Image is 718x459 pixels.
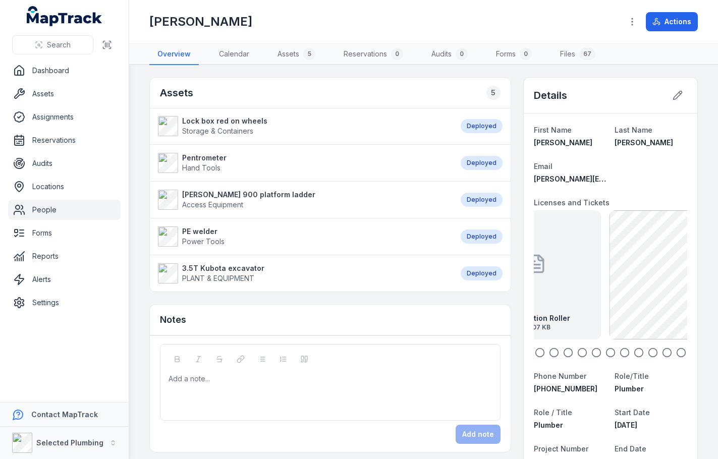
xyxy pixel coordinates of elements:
strong: Pentrometer [182,153,227,163]
a: Assets5 [269,44,323,65]
h2: Details [534,88,567,102]
h1: [PERSON_NAME] [149,14,252,30]
span: [DATE] [615,421,637,429]
h2: Assets [160,86,193,100]
a: People [8,200,121,220]
span: Email [534,162,553,170]
div: Deployed [461,156,503,170]
span: First Name [534,126,572,134]
a: Forms [8,223,121,243]
span: Phone Number [534,372,586,380]
a: Settings [8,293,121,313]
span: Licenses and Tickets [534,198,610,207]
a: Reservations0 [336,44,411,65]
div: 0 [391,48,403,60]
span: [PHONE_NUMBER] [534,384,597,393]
span: Role / Title [534,408,572,417]
span: Plumber [534,421,563,429]
a: Reservations [8,130,121,150]
span: End Date [615,444,646,453]
strong: Lock box red on wheels [182,116,267,126]
a: PE welderPower Tools [158,226,451,247]
a: Audits0 [423,44,476,65]
span: [PERSON_NAME] [615,138,673,147]
span: Power Tools [182,237,225,246]
button: Actions [646,12,698,31]
strong: PE welder [182,226,225,237]
span: [PERSON_NAME] [534,138,592,147]
strong: 3.5T Kubota excavator [182,263,264,273]
span: Last Name [615,126,652,134]
div: 0 [520,48,532,60]
div: Deployed [461,193,503,207]
div: 67 [579,48,595,60]
strong: [PERSON_NAME] 900 platform ladder [182,190,315,200]
div: Deployed [461,119,503,133]
div: Deployed [461,229,503,244]
strong: Selected Plumbing [36,438,103,447]
a: Calendar [211,44,257,65]
span: Project Number [534,444,588,453]
a: Overview [149,44,199,65]
div: 5 [303,48,315,60]
a: Dashboard [8,61,121,81]
span: Storage & Containers [182,127,253,135]
a: Assets [8,84,121,104]
div: Deployed [461,266,503,280]
strong: Contact MapTrack [31,410,98,419]
strong: BP-Vibration Roller [503,313,570,323]
a: Assignments [8,107,121,127]
div: 0 [456,48,468,60]
div: 5 [486,86,501,100]
a: PentrometerHand Tools [158,153,451,173]
a: 3.5T Kubota excavatorPLANT & EQUIPMENT [158,263,451,283]
span: Role/Title [615,372,649,380]
a: Locations [8,177,121,197]
a: Forms0 [488,44,540,65]
a: [PERSON_NAME] 900 platform ladderAccess Equipment [158,190,451,210]
span: Access Equipment [182,200,243,209]
span: Plumber [615,384,644,393]
time: 3/23/2020, 12:00:00 AM [615,421,637,429]
span: Search [47,40,71,50]
a: Audits [8,153,121,174]
a: Files67 [552,44,603,65]
a: MapTrack [27,6,102,26]
a: Reports [8,246,121,266]
a: Lock box red on wheelsStorage & Containers [158,116,451,136]
span: Start Date [615,408,650,417]
span: 95.07 KB [503,323,570,331]
h3: Notes [160,313,186,327]
button: Search [12,35,93,54]
span: [PERSON_NAME][EMAIL_ADDRESS][DOMAIN_NAME] [534,175,714,183]
a: Alerts [8,269,121,290]
span: PLANT & EQUIPMENT [182,274,254,282]
span: Hand Tools [182,163,220,172]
